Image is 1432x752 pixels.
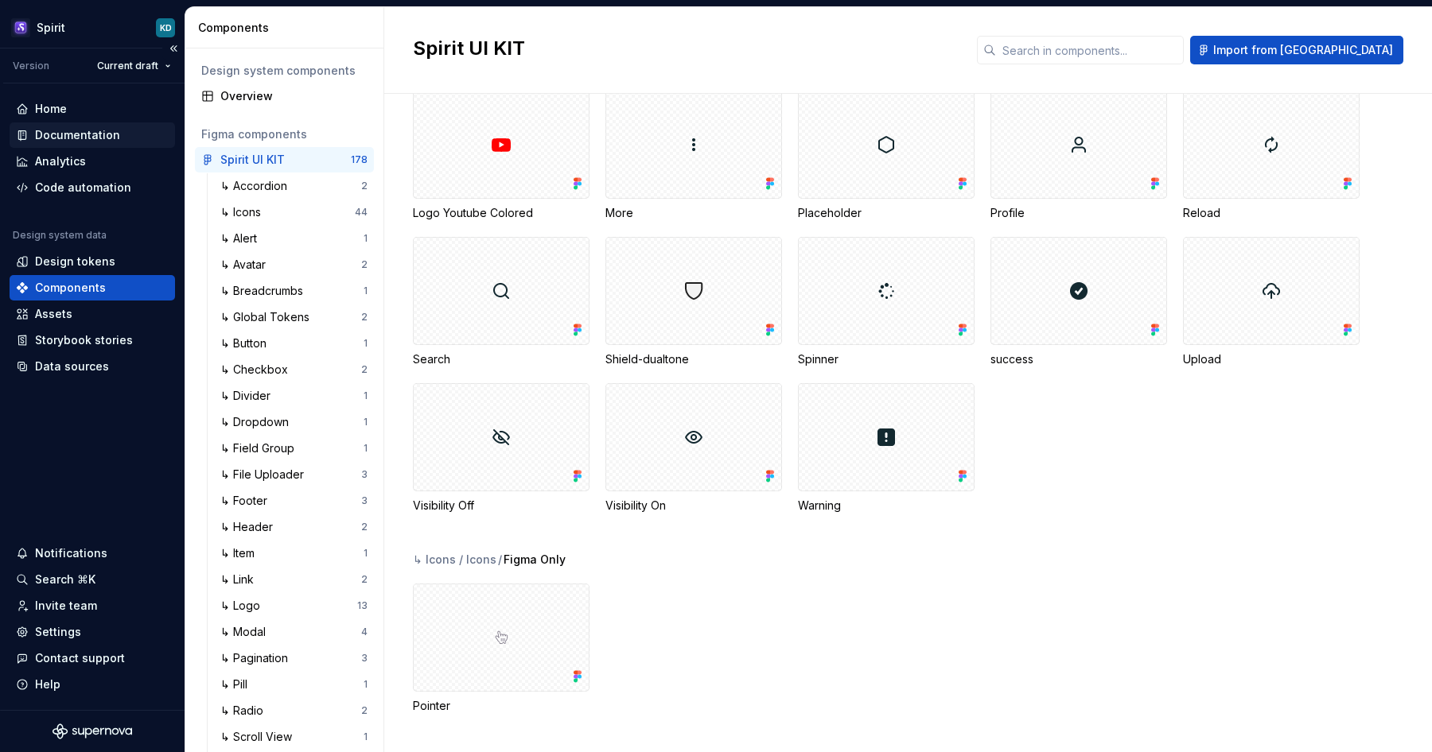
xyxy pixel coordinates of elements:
[198,20,377,36] div: Components
[214,488,374,514] a: ↳ Footer3
[35,676,60,692] div: Help
[214,724,374,750] a: ↳ Scroll View1
[35,127,120,143] div: Documentation
[798,383,975,514] div: Warning
[214,698,374,723] a: ↳ Radio2
[97,60,158,72] span: Current draft
[798,91,975,221] div: Placeholder
[361,626,368,638] div: 4
[214,226,374,251] a: ↳ Alert1
[35,306,72,322] div: Assets
[214,357,374,382] a: ↳ Checkbox2
[11,18,30,37] img: 63932fde-23f0-455f-9474-7c6a8a4930cd.png
[990,91,1167,221] div: Profile
[35,650,125,666] div: Contact support
[214,304,374,330] a: ↳ Global Tokens2
[214,514,374,540] a: ↳ Header2
[220,362,294,378] div: ↳ Checkbox
[35,153,86,169] div: Analytics
[214,278,374,304] a: ↳ Breadcrumbs1
[364,731,368,743] div: 1
[364,232,368,245] div: 1
[214,200,374,225] a: ↳ Icons44
[364,390,368,402] div: 1
[990,351,1167,367] div: success
[220,624,272,640] div: ↳ Modal
[1183,205,1360,221] div: Reload
[361,573,368,586] div: 2
[361,704,368,717] div: 2
[361,258,368,271] div: 2
[10,149,175,174] a: Analytics
[355,206,368,219] div: 44
[220,152,285,168] div: Spirit UI KIT
[220,519,279,535] div: ↳ Header
[364,547,368,560] div: 1
[53,723,132,739] svg: Supernova Logo
[220,545,261,561] div: ↳ Item
[10,122,175,148] a: Documentation
[220,204,267,220] div: ↳ Icons
[220,729,298,745] div: ↳ Scroll View
[351,153,368,166] div: 178
[605,383,782,514] div: Visibility On
[798,351,975,367] div: Spinner
[361,468,368,481] div: 3
[35,545,107,561] div: Notifications
[214,619,374,645] a: ↳ Modal4
[364,442,368,455] div: 1
[361,494,368,507] div: 3
[798,498,975,514] div: Warning
[214,567,374,592] a: ↳ Link2
[605,237,782,367] div: Shield-dualtone
[35,101,67,117] div: Home
[1190,36,1403,64] button: Import from [GEOGRAPHIC_DATA]
[35,624,81,640] div: Settings
[35,359,109,374] div: Data sources
[1183,237,1360,367] div: Upload
[1183,91,1360,221] div: Reload
[10,593,175,618] a: Invite team
[220,309,316,325] div: ↳ Global Tokens
[361,652,368,665] div: 3
[220,703,270,719] div: ↳ Radio
[10,354,175,379] a: Data sources
[220,88,368,104] div: Overview
[214,672,374,697] a: ↳ Pill1
[35,280,106,296] div: Components
[605,205,782,221] div: More
[195,83,374,109] a: Overview
[990,237,1167,367] div: success
[10,541,175,566] button: Notifications
[220,467,310,483] div: ↳ File Uploader
[214,331,374,356] a: ↳ Button1
[3,10,181,45] button: SpiritKD
[361,363,368,376] div: 2
[413,205,590,221] div: Logo Youtube Colored
[10,567,175,592] button: Search ⌘K
[35,180,131,196] div: Code automation
[361,180,368,192] div: 2
[10,619,175,645] a: Settings
[35,572,95,587] div: Search ⌘K
[220,572,260,587] div: ↳ Link
[10,672,175,697] button: Help
[220,335,273,351] div: ↳ Button
[364,416,368,428] div: 1
[214,436,374,461] a: ↳ Field Group1
[220,414,295,430] div: ↳ Dropdown
[605,498,782,514] div: Visibility On
[214,383,374,409] a: ↳ Divider1
[220,257,272,273] div: ↳ Avatar
[10,96,175,122] a: Home
[10,175,175,200] a: Code automation
[605,351,782,367] div: Shield-dualtone
[13,229,107,242] div: Design system data
[220,493,274,509] div: ↳ Footer
[214,252,374,277] a: ↳ Avatar2
[504,552,566,568] span: Figma Only
[413,552,496,568] div: ↳ Icons / Icons
[160,21,172,34] div: KD
[220,231,263,246] div: ↳ Alert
